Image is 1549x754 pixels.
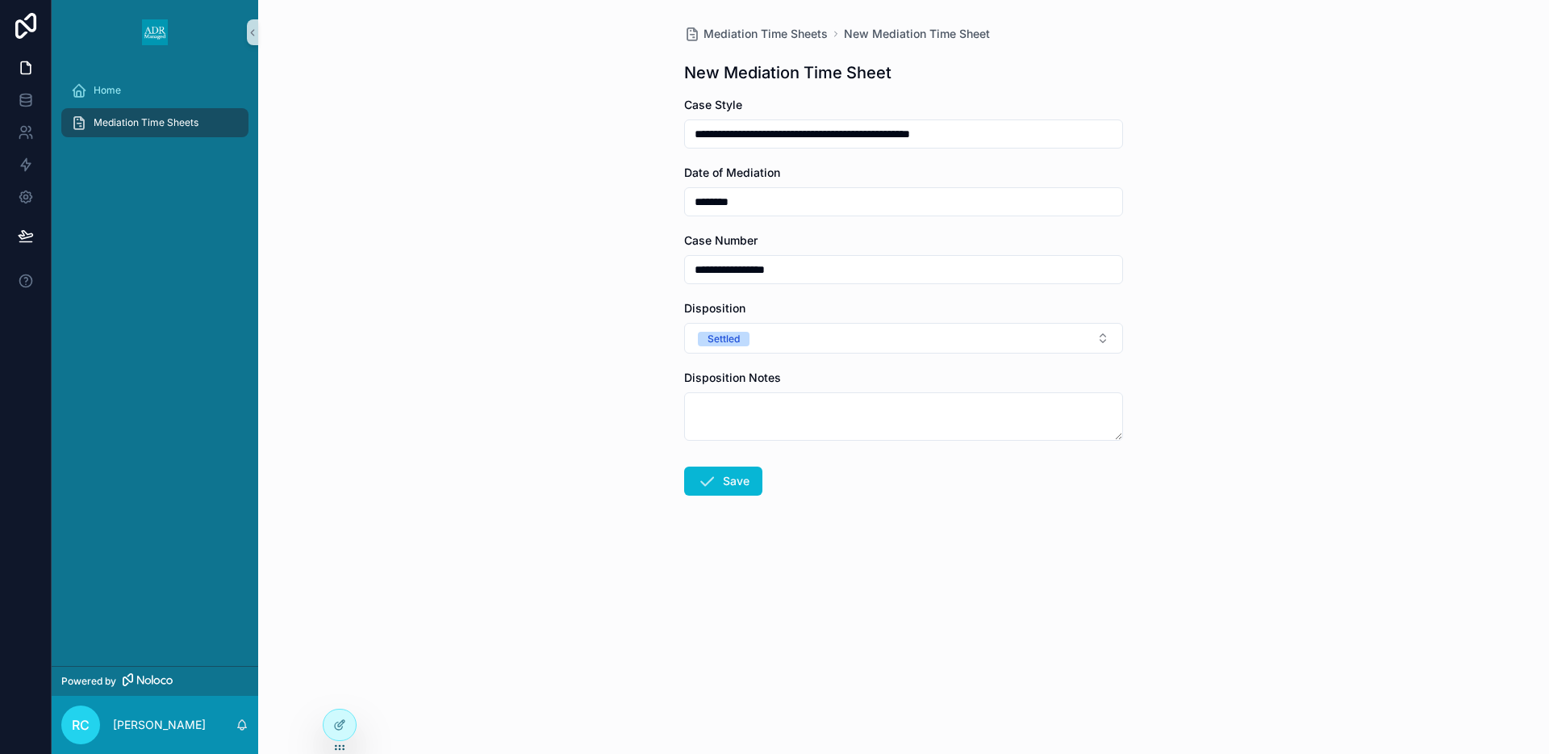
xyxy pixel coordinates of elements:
span: Mediation Time Sheets [704,26,828,42]
span: Disposition [684,301,745,315]
span: Powered by [61,675,116,688]
div: Settled [708,332,740,346]
a: Powered by [52,666,258,696]
button: Select Button [684,323,1123,354]
h1: New Mediation Time Sheet [684,61,891,84]
span: Home [94,84,121,97]
button: Save [684,467,762,496]
a: Home [61,76,248,105]
a: New Mediation Time Sheet [844,26,990,42]
span: Mediation Time Sheets [94,116,198,129]
span: Case Style [684,98,742,111]
a: Mediation Time Sheets [684,26,828,42]
div: scrollable content [52,65,258,158]
span: Case Number [684,233,758,247]
img: App logo [142,19,168,45]
a: Mediation Time Sheets [61,108,248,137]
p: [PERSON_NAME] [113,717,206,733]
span: Date of Mediation [684,165,780,179]
span: Disposition Notes [684,371,781,384]
span: RC [72,715,90,735]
